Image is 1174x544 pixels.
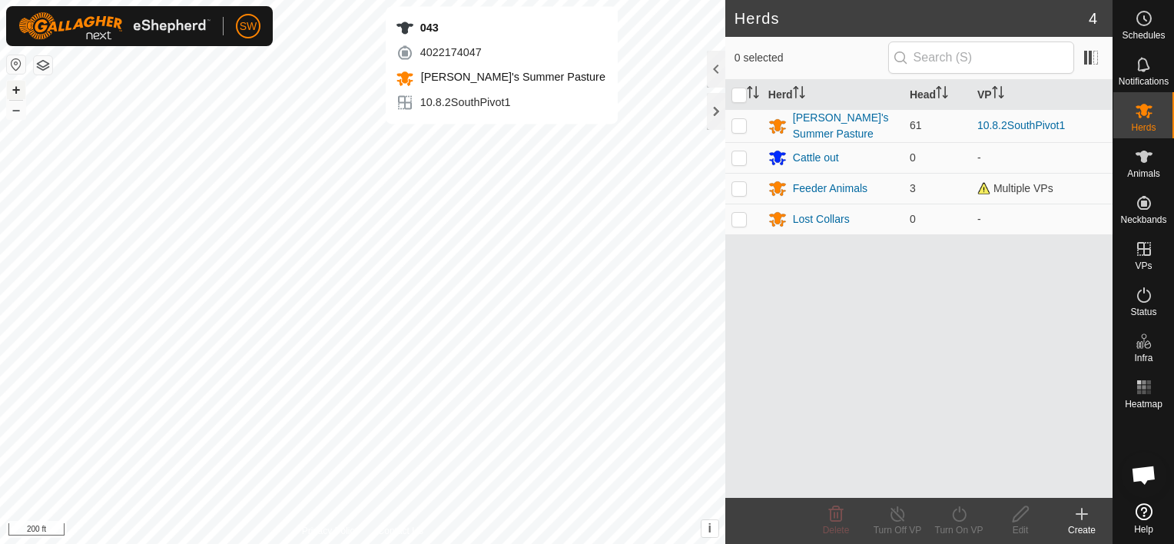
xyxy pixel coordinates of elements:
[1089,7,1097,30] span: 4
[1134,525,1153,534] span: Help
[977,182,1053,194] span: Multiple VPs
[7,81,25,99] button: +
[735,9,1089,28] h2: Herds
[867,523,928,537] div: Turn Off VP
[1127,169,1160,178] span: Animals
[396,43,605,61] div: 4022174047
[904,80,971,110] th: Head
[708,522,711,535] span: i
[910,182,916,194] span: 3
[928,523,990,537] div: Turn On VP
[793,150,839,166] div: Cattle out
[823,525,850,536] span: Delete
[1134,353,1152,363] span: Infra
[992,88,1004,101] p-sorticon: Activate to sort
[34,56,52,75] button: Map Layers
[417,71,605,83] span: [PERSON_NAME]'s Summer Pasture
[793,211,850,227] div: Lost Collars
[7,55,25,74] button: Reset Map
[1125,400,1162,409] span: Heatmap
[378,524,423,538] a: Contact Us
[971,80,1113,110] th: VP
[762,80,904,110] th: Herd
[793,88,805,101] p-sorticon: Activate to sort
[1113,497,1174,540] a: Help
[910,119,922,131] span: 61
[240,18,257,35] span: SW
[1119,77,1169,86] span: Notifications
[936,88,948,101] p-sorticon: Activate to sort
[396,94,605,112] div: 10.8.2SouthPivot1
[910,151,916,164] span: 0
[1120,215,1166,224] span: Neckbands
[971,142,1113,173] td: -
[971,204,1113,234] td: -
[302,524,360,538] a: Privacy Policy
[990,523,1051,537] div: Edit
[1130,307,1156,317] span: Status
[1051,523,1113,537] div: Create
[793,181,867,197] div: Feeder Animals
[735,50,888,66] span: 0 selected
[396,18,605,37] div: 043
[1135,261,1152,270] span: VPs
[1122,31,1165,40] span: Schedules
[701,520,718,537] button: i
[18,12,211,40] img: Gallagher Logo
[910,213,916,225] span: 0
[7,101,25,119] button: –
[793,110,897,142] div: [PERSON_NAME]'s Summer Pasture
[888,41,1074,74] input: Search (S)
[1131,123,1156,132] span: Herds
[747,88,759,101] p-sorticon: Activate to sort
[977,119,1065,131] a: 10.8.2SouthPivot1
[1121,452,1167,498] div: Open chat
